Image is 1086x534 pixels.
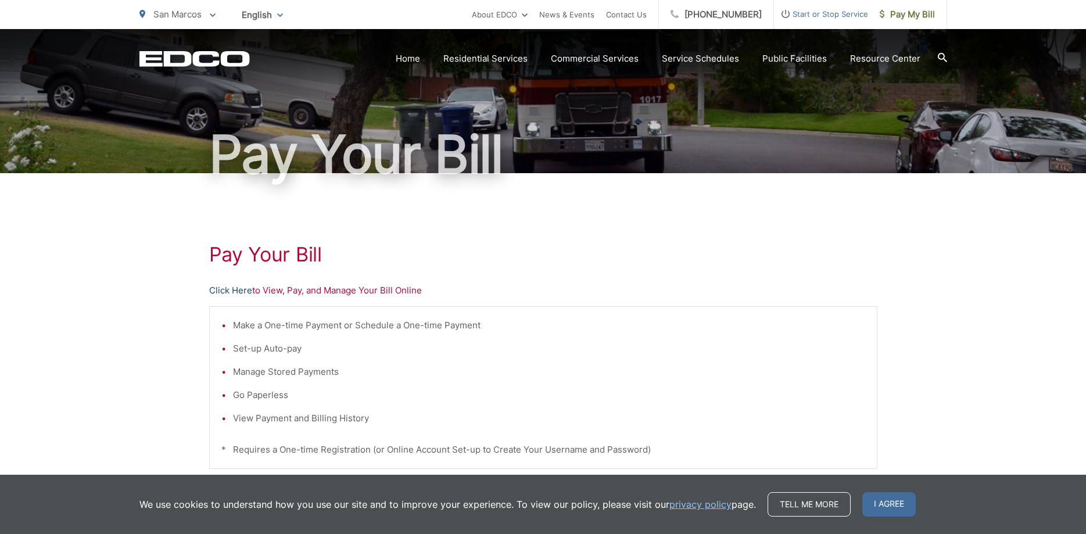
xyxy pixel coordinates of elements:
span: I agree [862,492,916,517]
p: to View, Pay, and Manage Your Bill Online [209,284,877,298]
a: Click Here [209,284,252,298]
span: English [233,5,292,25]
a: Public Facilities [762,52,827,66]
a: EDCD logo. Return to the homepage. [139,51,250,67]
a: privacy policy [669,497,732,511]
li: Manage Stored Payments [233,365,865,379]
a: Commercial Services [551,52,639,66]
a: Service Schedules [662,52,739,66]
a: Contact Us [606,8,647,21]
span: Pay My Bill [880,8,935,21]
h1: Pay Your Bill [209,243,877,266]
li: Set-up Auto-pay [233,342,865,356]
span: San Marcos [153,9,202,20]
p: We use cookies to understand how you use our site and to improve your experience. To view our pol... [139,497,756,511]
a: Residential Services [443,52,528,66]
h1: Pay Your Bill [139,126,947,184]
a: Home [396,52,420,66]
p: * Requires a One-time Registration (or Online Account Set-up to Create Your Username and Password) [221,443,865,457]
a: Tell me more [768,492,851,517]
a: About EDCO [472,8,528,21]
li: View Payment and Billing History [233,411,865,425]
li: Go Paperless [233,388,865,402]
li: Make a One-time Payment or Schedule a One-time Payment [233,318,865,332]
a: Resource Center [850,52,920,66]
a: News & Events [539,8,594,21]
